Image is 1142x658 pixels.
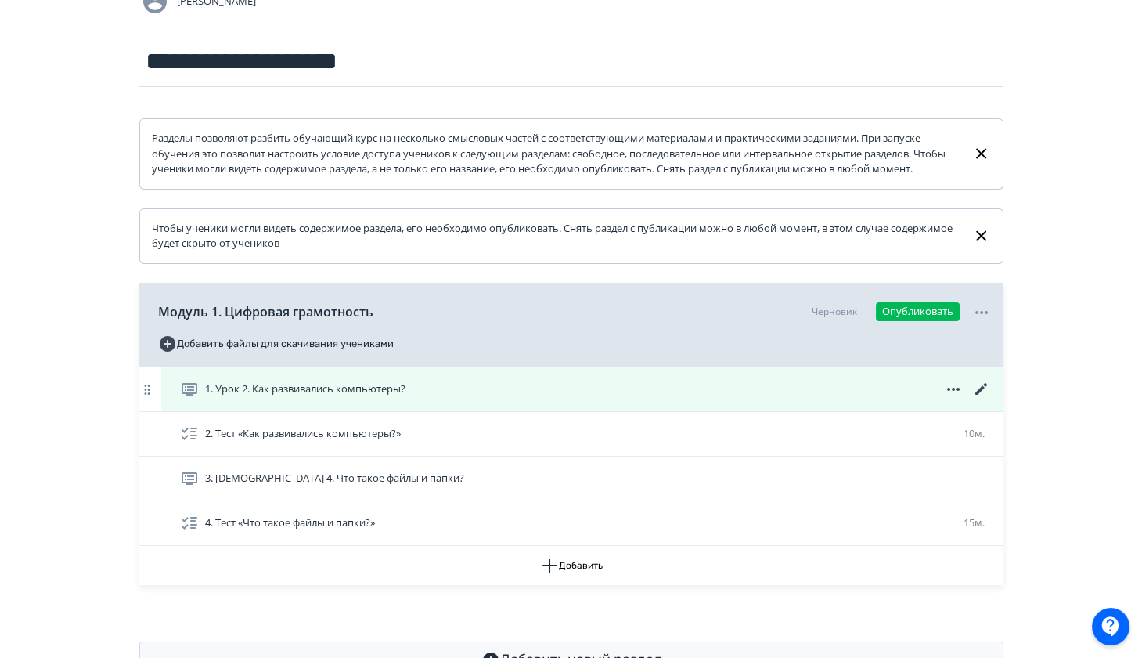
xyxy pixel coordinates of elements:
[812,305,857,319] div: Черновик
[158,331,394,356] button: Добавить файлы для скачивания учениками
[139,546,1003,585] button: Добавить
[205,426,401,442] span: 2. Тест «Как развивались компьютеры?»
[205,515,375,531] span: 4. Тест «Что такое файлы и папки?»
[139,367,1003,412] div: 1. Урок 2. Как развивались компьютеры?
[139,457,1003,501] div: 3. [DEMOGRAPHIC_DATA] 4. Что такое файлы и папки?
[205,471,464,486] span: 3. Урок 4. Что такое файлы и папки?
[139,501,1003,546] div: 4. Тест «Что такое файлы и папки?»15м.
[205,381,405,397] span: 1. Урок 2. Как развивались компьютеры?
[152,221,960,251] div: Чтобы ученики могли видеть содержимое раздела, его необходимо опубликовать. Снять раздел с публик...
[876,302,960,321] button: Опубликовать
[158,302,373,321] span: Модуль 1. Цифровая грамотность
[152,131,960,177] div: Разделы позволяют разбить обучающий курс на несколько смысловых частей с соответствующими материа...
[139,412,1003,457] div: 2. Тест «Как развивались компьютеры?»10м.
[964,515,985,530] span: 15м.
[964,426,985,440] span: 10м.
